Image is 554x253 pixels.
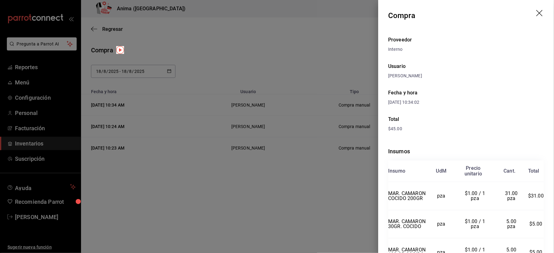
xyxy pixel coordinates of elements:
span: $45.00 [388,126,402,131]
div: [PERSON_NAME] [388,73,544,79]
td: MAR. CAMARON 30GR. COCIDO [388,210,427,238]
div: UdM [436,168,447,174]
div: Total [388,116,544,123]
td: MAR. CAMARON COCIDO 200GR [388,182,427,210]
span: 31.00 pza [505,190,519,201]
div: Total [528,168,540,174]
div: Interno [388,46,544,53]
td: pza [427,210,456,238]
div: Proveedor [388,36,544,44]
td: pza [427,182,456,210]
button: drag [537,10,544,17]
span: $5.00 [530,221,543,227]
div: Insumo [388,168,406,174]
div: [DATE] 10:34:02 [388,99,466,106]
span: $1.00 / 1 pza [465,218,487,229]
span: $1.00 / 1 pza [465,190,487,201]
div: Cant. [504,168,516,174]
span: $31.00 [528,193,544,199]
div: Usuario [388,63,544,70]
span: 5.00 pza [507,218,518,229]
div: Insumos [388,147,544,155]
div: Fecha y hora [388,89,466,97]
div: Compra [388,10,416,21]
img: Tooltip marker [116,46,124,54]
div: Precio unitario [465,165,482,177]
